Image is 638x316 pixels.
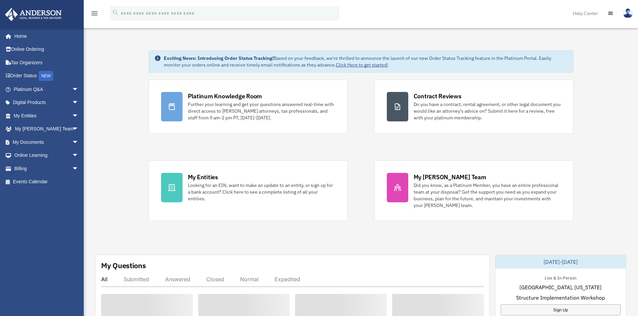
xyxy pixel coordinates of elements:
[90,9,98,17] i: menu
[5,175,89,189] a: Events Calendar
[3,8,64,21] img: Anderson Advisors Platinum Portal
[72,96,85,110] span: arrow_drop_down
[495,255,626,269] div: [DATE]-[DATE]
[516,294,605,302] span: Structure Implementation Workshop
[206,276,224,283] div: Closed
[5,122,89,136] a: My [PERSON_NAME] Teamarrow_drop_down
[539,274,582,281] div: Live & In-Person
[374,161,573,221] a: My [PERSON_NAME] Team Did you know, as a Platinum Member, you have an entire professional team at...
[188,92,262,100] div: Platinum Knowledge Room
[5,109,89,122] a: My Entitiesarrow_drop_down
[5,56,89,69] a: Tax Organizers
[72,162,85,176] span: arrow_drop_down
[5,83,89,96] a: Platinum Q&Aarrow_drop_down
[188,182,335,202] div: Looking for an EIN, want to make an update to an entity, or sign up for a bank account? Click her...
[414,92,462,100] div: Contract Reviews
[5,43,89,56] a: Online Ordering
[72,109,85,123] span: arrow_drop_down
[5,96,89,109] a: Digital Productsarrow_drop_down
[374,80,573,134] a: Contract Reviews Do you have a contract, rental agreement, or other legal document you would like...
[149,161,348,221] a: My Entities Looking for an EIN, want to make an update to an entity, or sign up for a bank accoun...
[90,12,98,17] a: menu
[72,83,85,96] span: arrow_drop_down
[164,55,568,68] div: Based on your feedback, we're thrilled to announce the launch of our new Order Status Tracking fe...
[5,29,85,43] a: Home
[72,122,85,136] span: arrow_drop_down
[72,149,85,163] span: arrow_drop_down
[5,149,89,162] a: Online Learningarrow_drop_down
[414,182,561,209] div: Did you know, as a Platinum Member, you have an entire professional team at your disposal? Get th...
[165,276,190,283] div: Answered
[112,9,119,16] i: search
[275,276,300,283] div: Expedited
[164,55,274,61] strong: Exciting News: Introducing Order Status Tracking!
[501,304,621,315] a: Sign Up
[5,69,89,83] a: Order StatusNEW
[414,173,486,181] div: My [PERSON_NAME] Team
[5,135,89,149] a: My Documentsarrow_drop_down
[240,276,259,283] div: Normal
[336,62,388,68] a: Click Here to get started!
[124,276,149,283] div: Submitted
[149,80,348,134] a: Platinum Knowledge Room Further your learning and get your questions answered real-time with dire...
[519,283,601,291] span: [GEOGRAPHIC_DATA], [US_STATE]
[101,276,108,283] div: All
[72,135,85,149] span: arrow_drop_down
[188,101,335,121] div: Further your learning and get your questions answered real-time with direct access to [PERSON_NAM...
[101,260,146,271] div: My Questions
[5,162,89,175] a: Billingarrow_drop_down
[414,101,561,121] div: Do you have a contract, rental agreement, or other legal document you would like an attorney's ad...
[623,8,633,18] img: User Pic
[39,71,53,81] div: NEW
[188,173,218,181] div: My Entities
